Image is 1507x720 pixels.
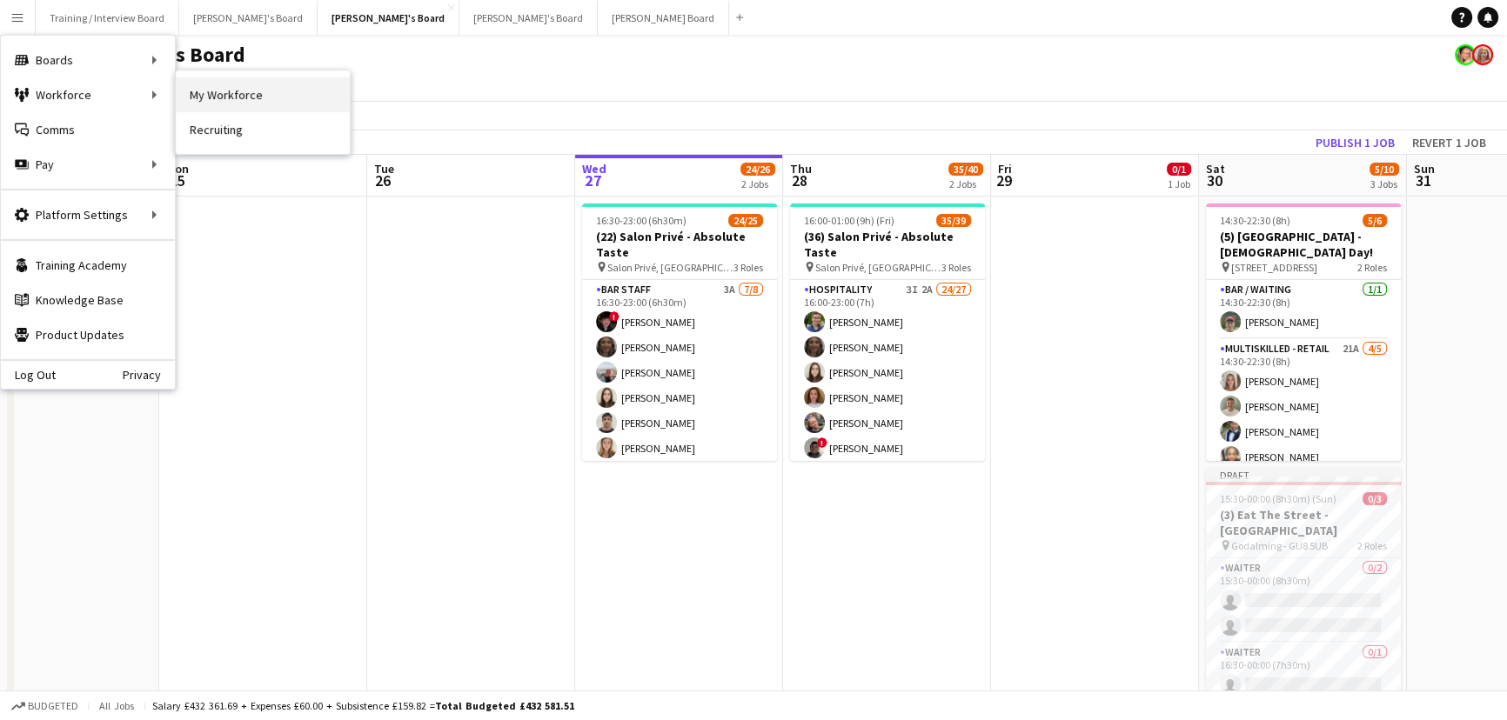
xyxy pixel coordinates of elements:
span: 14:30-22:30 (8h) [1220,214,1290,227]
app-card-role: Multiskilled - Retail21A4/514:30-22:30 (8h)[PERSON_NAME][PERSON_NAME][PERSON_NAME][PERSON_NAME] [1206,339,1401,499]
span: [STREET_ADDRESS] [1231,261,1317,274]
button: [PERSON_NAME]'s Board [179,1,318,35]
div: Salary £432 361.69 + Expenses £60.00 + Subsistence £159.82 = [152,699,574,712]
app-job-card: 16:30-23:00 (6h30m)24/25(22) Salon Privé - Absolute Taste Salon Privé, [GEOGRAPHIC_DATA]3 RolesBA... [582,203,777,461]
app-card-role: Bar / Waiting1/114:30-22:30 (8h)[PERSON_NAME] [1206,280,1401,339]
h3: (3) Eat The Street - [GEOGRAPHIC_DATA] [1206,507,1401,538]
a: Training Academy [1,248,175,283]
app-user-avatar: Fran Dancona [1455,44,1476,65]
span: 16:00-01:00 (9h) (Fri) [804,214,894,227]
span: 35/40 [948,163,983,176]
span: Budgeted [28,700,78,712]
div: Platform Settings [1,197,175,232]
div: Boards [1,43,175,77]
a: Knowledge Base [1,283,175,317]
button: Budgeted [9,697,81,716]
span: 16:30-23:00 (6h30m) [596,214,687,227]
span: Sat [1206,161,1225,177]
div: Workforce [1,77,175,112]
span: 3 Roles [733,261,763,274]
a: Privacy [123,368,175,382]
span: 29 [995,170,1012,190]
span: Total Budgeted £432 581.51 [435,699,574,712]
app-user-avatar: Caitlin Simpson-Hodson [1472,44,1493,65]
a: My Workforce [176,77,350,112]
div: 1 Job [1168,177,1190,190]
span: Fri [998,161,1012,177]
h3: (22) Salon Privé - Absolute Taste [582,229,777,260]
span: Mon [166,161,189,177]
span: Sun [1414,161,1435,177]
span: Salon Privé, [GEOGRAPHIC_DATA] [815,261,941,274]
button: Training / Interview Board [36,1,179,35]
span: 30 [1203,170,1225,190]
span: 27 [579,170,606,190]
a: Comms [1,112,175,147]
span: 15:30-00:00 (8h30m) (Sun) [1220,492,1336,505]
button: [PERSON_NAME] Board [598,1,729,35]
span: 24/26 [740,163,775,176]
app-card-role: BAR STAFF3A7/816:30-23:00 (6h30m)![PERSON_NAME][PERSON_NAME][PERSON_NAME][PERSON_NAME][PERSON_NAM... [582,280,777,516]
button: [PERSON_NAME]'s Board [459,1,598,35]
span: 24/25 [728,214,763,227]
span: 3 Roles [941,261,971,274]
app-job-card: 16:00-01:00 (9h) (Fri)35/39(36) Salon Privé - Absolute Taste Salon Privé, [GEOGRAPHIC_DATA]3 Role... [790,203,985,461]
span: 0/1 [1167,163,1191,176]
div: Draft [1206,468,1401,482]
span: 25 [164,170,189,190]
span: Tue [374,161,394,177]
a: Product Updates [1,317,175,352]
app-job-card: 14:30-22:30 (8h)5/6(5) [GEOGRAPHIC_DATA] - [DEMOGRAPHIC_DATA] Day! [STREET_ADDRESS]2 RolesBar / W... [1206,203,1401,461]
h3: (36) Salon Privé - Absolute Taste [790,229,985,260]
app-job-card: Draft15:30-00:00 (8h30m) (Sun)0/3(3) Eat The Street - [GEOGRAPHIC_DATA] Godalming - GU8 5UB2 Role... [1206,468,1401,702]
button: Revert 1 job [1405,131,1493,154]
div: Pay [1,147,175,182]
span: 35/39 [936,214,971,227]
span: 2 Roles [1357,261,1387,274]
span: ! [817,437,827,448]
a: Recruiting [176,112,350,147]
a: Log Out [1,368,56,382]
span: 5/6 [1363,214,1387,227]
span: 31 [1411,170,1435,190]
span: Godalming - GU8 5UB [1231,539,1328,552]
h3: (5) [GEOGRAPHIC_DATA] - [DEMOGRAPHIC_DATA] Day! [1206,229,1401,260]
span: Wed [582,161,606,177]
app-card-role: Waiter0/215:30-00:00 (8h30m) [1206,558,1401,643]
span: Salon Privé, [GEOGRAPHIC_DATA] [607,261,733,274]
span: 26 [372,170,394,190]
span: All jobs [96,699,137,712]
div: 2 Jobs [741,177,774,190]
div: 3 Jobs [1370,177,1398,190]
div: 2 Jobs [949,177,982,190]
span: 28 [787,170,812,190]
app-card-role: Waiter0/116:30-00:00 (7h30m) [1206,643,1401,702]
button: [PERSON_NAME]'s Board [318,1,459,35]
button: Publish 1 job [1309,131,1402,154]
span: 0/3 [1363,492,1387,505]
span: ! [609,311,620,322]
span: 5/10 [1370,163,1399,176]
span: Thu [790,161,812,177]
span: 2 Roles [1357,539,1387,552]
